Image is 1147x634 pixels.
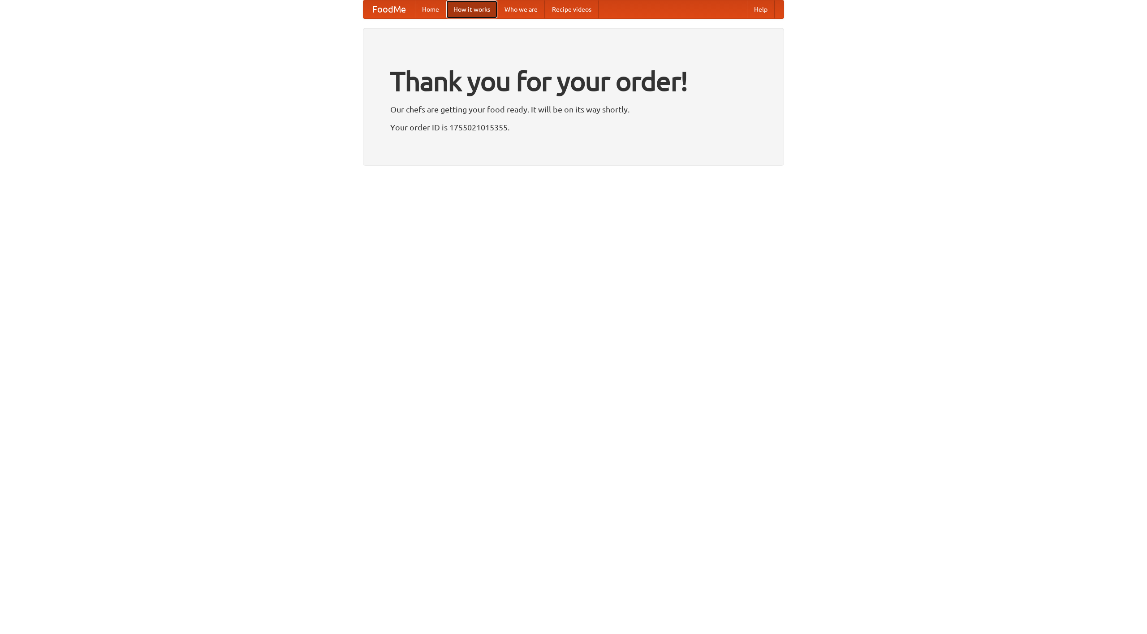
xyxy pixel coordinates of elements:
[747,0,775,18] a: Help
[390,103,757,116] p: Our chefs are getting your food ready. It will be on its way shortly.
[446,0,497,18] a: How it works
[390,60,757,103] h1: Thank you for your order!
[415,0,446,18] a: Home
[545,0,599,18] a: Recipe videos
[390,121,757,134] p: Your order ID is 1755021015355.
[497,0,545,18] a: Who we are
[363,0,415,18] a: FoodMe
